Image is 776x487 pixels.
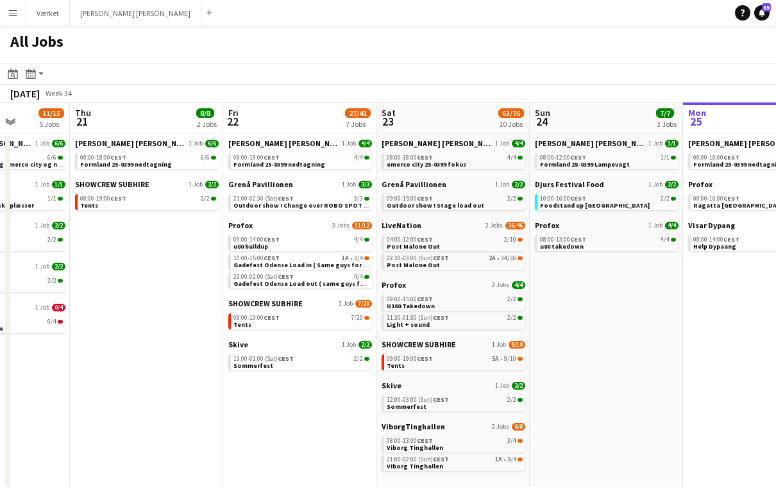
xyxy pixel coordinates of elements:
span: Profox [228,220,253,230]
div: • [387,456,523,463]
span: 1/1 [52,181,65,188]
span: CEST [264,313,280,322]
span: Outdoor show ! Stage load out [387,201,484,210]
span: 1 Job [342,181,356,188]
a: Djurs Festival Food1 Job2/2 [535,179,679,189]
span: 1 Job [35,222,49,229]
span: 09:00-15:00 [387,296,433,302]
span: 3/3 [364,197,369,201]
a: 08:00-12:00CEST1/1Formland 25-0399 Lampevagt [540,153,676,168]
div: SHOWCREW SUBHIRE1 Job9/1009:00-19:00CEST5A•9/10Tents [382,340,525,381]
span: 3/4 [354,255,363,261]
a: 09:00-19:00CEST5A•9/10Tents [387,354,523,369]
span: Sommerfest [387,402,426,411]
span: 1 Job [35,181,49,188]
span: Foodstand up viborg [540,201,650,210]
span: CEST [723,153,739,161]
a: [PERSON_NAME] [PERSON_NAME]1 Job4/4 [382,138,525,148]
span: Danny Black Luna [535,138,646,148]
span: Fri [228,107,239,119]
div: Skive1 Job2/212:00-03:00 (Sun)CEST2/2Sommerfest [382,381,525,422]
span: Sun [535,107,550,119]
span: 9/10 [518,357,523,361]
span: 4/4 [518,156,523,160]
span: 7/20 [364,316,369,320]
span: CEST [264,153,280,161]
span: CEST [278,354,294,363]
a: Grenå Pavillionen1 Job3/3 [228,179,372,189]
span: Danny Black Luna [382,138,493,148]
span: 2/2 [211,197,216,201]
span: 1 Job [339,300,353,308]
span: Formland 25-0399 Lampevagt [540,160,630,169]
span: Formland 25-0399 nedtagning [80,160,172,169]
span: 2/10 [518,238,523,242]
span: 5A [492,356,499,362]
div: 2 Jobs [197,119,217,129]
span: 2/2 [354,356,363,362]
span: 2/2 [47,277,56,284]
span: 23 [380,114,396,129]
div: Skive1 Job2/213:00-01:00 (Sat)CEST2/2Sommerfest [228,340,372,373]
span: 2/2 [364,357,369,361]
span: CEST [723,235,739,244]
span: 4/4 [358,140,372,147]
span: 2/2 [201,195,210,202]
span: 1 Job [189,140,203,147]
span: 09:00-15:00 [387,195,433,202]
span: 3/3 [354,195,363,202]
span: 2 Jobs [492,423,509,431]
a: 04:00-12:00CEST2/10Post Malone Out [387,235,523,250]
span: LiveNation [382,220,421,230]
span: 08:00-13:00 [387,438,433,444]
span: 1 Job [495,140,509,147]
span: Gadefest Odense Load in ( Same guys for all 4 dates ) [233,261,398,269]
span: Tents [80,201,98,210]
a: 08:00-18:00CEST4/4emerco city 25-0399 fokus [387,153,523,168]
span: 4/4 [512,281,525,289]
a: Profox3 Jobs11/12 [228,220,372,230]
span: Post Malone Out [387,242,440,251]
span: 4/4 [354,154,363,161]
span: 1 Job [35,304,49,311]
span: 1A [342,255,349,261]
span: 34/36 [501,255,516,261]
span: Sat [382,107,396,119]
span: CEST [433,313,449,322]
span: 6/6 [58,156,63,160]
span: 0/4 [47,318,56,325]
div: Grenå Pavillionen1 Job2/209:00-15:00CEST2/2Outdoor show ! Stage load out [382,179,525,220]
div: 7 Jobs [346,119,370,129]
a: SHOWCREW SUBHIRE1 Job9/10 [382,340,525,349]
span: 0/4 [58,320,63,324]
span: Week 34 [42,88,74,98]
span: Profox [382,280,406,290]
span: 2/2 [58,238,63,242]
span: 2/2 [47,236,56,243]
span: 2/2 [52,222,65,229]
span: SHOWCREW SUBHIRE [228,299,303,308]
span: CEST [433,455,449,463]
span: 7/20 [351,315,363,321]
span: 2/2 [507,195,516,202]
span: CEST [570,153,586,161]
span: 1 Job [648,181,662,188]
a: ViborgTinghallen2 Jobs6/8 [382,422,525,431]
span: CEST [417,194,433,202]
a: 08:00-13:00CEST4/4u80 takedown [540,235,676,250]
span: 3/4 [518,439,523,443]
span: 4/4 [507,154,516,161]
span: 4/4 [364,275,369,279]
span: Tents [387,361,405,370]
span: Visar Dypang [688,220,735,230]
span: 22:30-03:00 (Sun) [387,255,449,261]
span: CEST [723,194,739,202]
a: 10:00-15:00CEST1A•3/4Gadefest Odense Load in ( Same guys for all 4 dates ) [233,254,369,268]
a: 22:30-03:00 (Sun)CEST2A•34/36Post Malone Out [387,254,523,268]
span: CEST [433,395,449,404]
span: CEST [278,194,294,202]
a: [PERSON_NAME] [PERSON_NAME]1 Job6/6 [75,138,219,148]
div: SHOWCREW SUBHIRE1 Job2/208:00-19:00CEST2/2Tents [75,179,219,213]
span: U160 Takedown [387,302,435,310]
span: 2/2 [518,398,523,402]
